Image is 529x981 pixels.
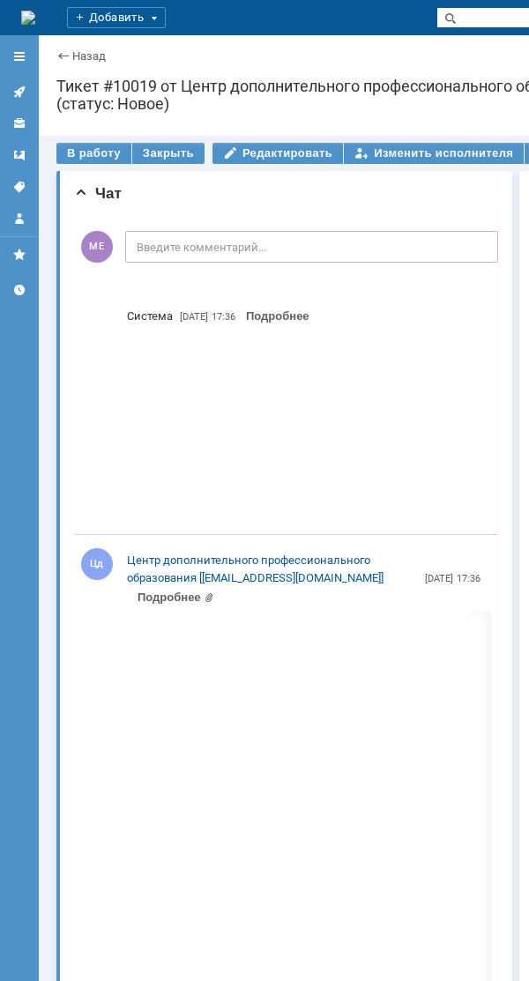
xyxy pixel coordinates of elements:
a: Теги [5,173,34,201]
a: Перейти на домашнюю страницу [21,11,35,25]
span: Система [127,309,173,323]
span: МЕ [81,231,113,263]
span: [DATE] [180,311,208,323]
span: [DATE] [425,573,453,584]
a: Клиенты [5,109,34,137]
a: Прикреплены файлы: tmp267B.png, заявка на участие.doc [138,591,214,604]
img: logo [21,11,35,25]
span: Чат [74,185,122,202]
a: Центр дополнительного профессионального образования [[EMAIL_ADDRESS][DOMAIN_NAME]] [127,552,418,587]
a: Мой профиль [5,204,34,233]
span: Центр дополнительного профессионального образования [[EMAIL_ADDRESS][DOMAIN_NAME]] [127,554,384,584]
div: Добавить [67,7,166,28]
span: 17:36 [457,573,481,584]
span: Система [127,308,173,325]
a: Назад [72,49,106,63]
a: Шаблоны комментариев [5,141,34,169]
a: Активности [5,78,34,106]
span: 17:36 [212,311,235,323]
a: Подробнее [246,309,309,323]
